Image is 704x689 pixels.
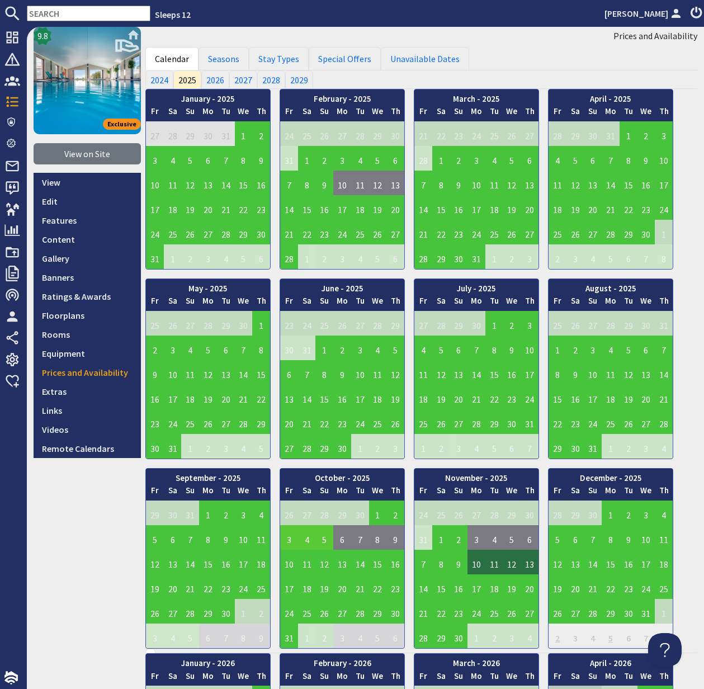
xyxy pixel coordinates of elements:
[414,311,432,336] td: 27
[235,171,253,195] td: 15
[485,295,503,311] th: Tu
[315,171,333,195] td: 9
[637,195,655,220] td: 23
[252,171,270,195] td: 16
[414,295,432,311] th: Fr
[467,146,485,171] td: 3
[181,146,199,171] td: 5
[155,9,191,20] a: Sleeps 12
[199,220,217,244] td: 27
[503,244,521,269] td: 2
[467,121,485,146] td: 24
[521,220,538,244] td: 27
[467,311,485,336] td: 30
[333,171,351,195] td: 10
[181,220,199,244] td: 26
[315,220,333,244] td: 23
[199,295,217,311] th: Mo
[199,171,217,195] td: 13
[566,121,584,146] td: 29
[414,121,432,146] td: 21
[386,146,404,171] td: 6
[146,89,270,106] th: January - 2025
[34,420,141,439] a: Videos
[164,105,182,121] th: Sa
[280,171,298,195] td: 7
[333,105,351,121] th: Mo
[37,29,48,43] span: 9.8
[503,105,521,121] th: We
[173,70,201,88] a: 2025
[637,244,655,269] td: 7
[164,336,182,360] td: 3
[521,311,538,336] td: 3
[566,244,584,269] td: 3
[280,311,298,336] td: 23
[503,171,521,195] td: 12
[604,7,684,20] a: [PERSON_NAME]
[298,244,316,269] td: 1
[369,171,387,195] td: 12
[146,171,164,195] td: 10
[467,244,485,269] td: 31
[369,311,387,336] td: 28
[27,6,150,21] input: SEARCH
[298,121,316,146] td: 25
[386,220,404,244] td: 27
[351,171,369,195] td: 11
[521,171,538,195] td: 13
[620,105,637,121] th: Tu
[235,195,253,220] td: 22
[503,195,521,220] td: 19
[252,295,270,311] th: Th
[467,195,485,220] td: 17
[315,244,333,269] td: 2
[164,311,182,336] td: 26
[369,295,387,311] th: We
[280,244,298,269] td: 28
[602,220,620,244] td: 28
[146,311,164,336] td: 25
[34,344,141,363] a: Equipment
[252,220,270,244] td: 30
[217,311,235,336] td: 29
[648,633,682,667] iframe: Toggle Customer Support
[199,47,249,70] a: Seasons
[164,244,182,269] td: 1
[584,295,602,311] th: Su
[34,287,141,306] a: Ratings & Awards
[414,195,432,220] td: 14
[235,311,253,336] td: 30
[549,195,566,220] td: 18
[566,105,584,121] th: Sa
[450,295,467,311] th: Su
[164,146,182,171] td: 4
[217,105,235,121] th: Tu
[235,121,253,146] td: 1
[146,121,164,146] td: 27
[381,47,469,70] a: Unavailable Dates
[549,311,566,336] td: 25
[181,121,199,146] td: 29
[521,121,538,146] td: 27
[164,195,182,220] td: 18
[655,121,673,146] td: 3
[34,143,141,164] a: View on Site
[34,249,141,268] a: Gallery
[280,146,298,171] td: 31
[164,220,182,244] td: 25
[549,105,566,121] th: Fr
[146,244,164,269] td: 31
[432,121,450,146] td: 22
[503,121,521,146] td: 26
[549,279,673,295] th: August - 2025
[351,146,369,171] td: 4
[467,295,485,311] th: Mo
[181,244,199,269] td: 2
[655,171,673,195] td: 17
[4,671,18,685] img: staytech_i_w-64f4e8e9ee0a9c174fd5317b4b171b261742d2d393467e5bdba4413f4f884c10.svg
[252,121,270,146] td: 2
[298,195,316,220] td: 15
[620,171,637,195] td: 15
[217,171,235,195] td: 14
